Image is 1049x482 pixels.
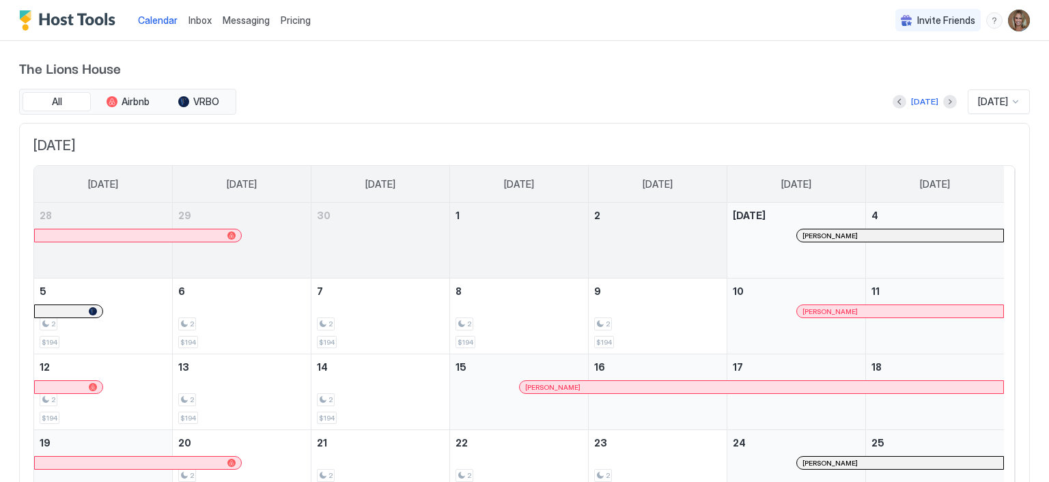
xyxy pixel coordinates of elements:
[589,203,727,228] a: October 2, 2025
[978,96,1008,108] span: [DATE]
[456,210,460,221] span: 1
[173,279,311,354] td: October 6, 2025
[871,210,878,221] span: 4
[34,203,172,228] a: September 28, 2025
[173,203,311,228] a: September 29, 2025
[596,338,612,347] span: $194
[525,383,997,392] div: [PERSON_NAME]
[727,279,865,304] a: October 10, 2025
[594,285,601,297] span: 9
[223,14,270,26] span: Messaging
[311,354,449,380] a: October 14, 2025
[178,210,191,221] span: 29
[180,414,196,423] span: $194
[865,279,1004,354] td: October 11, 2025
[94,92,162,111] button: Airbnb
[917,14,975,27] span: Invite Friends
[802,459,858,468] span: [PERSON_NAME]
[467,471,471,480] span: 2
[865,203,1004,279] td: October 4, 2025
[328,471,333,480] span: 2
[173,430,311,455] a: October 20, 2025
[594,210,600,221] span: 2
[802,307,858,316] span: [PERSON_NAME]
[165,92,233,111] button: VRBO
[190,395,194,404] span: 2
[906,166,964,203] a: Saturday
[19,10,122,31] div: Host Tools Logo
[311,203,450,279] td: September 30, 2025
[178,285,185,297] span: 6
[733,361,743,373] span: 17
[450,430,588,455] a: October 22, 2025
[727,203,865,228] a: October 3, 2025
[456,437,468,449] span: 22
[450,203,588,228] a: October 1, 2025
[173,203,311,279] td: September 29, 2025
[986,12,1003,29] div: menu
[317,285,323,297] span: 7
[865,354,1004,430] td: October 18, 2025
[138,13,178,27] a: Calendar
[19,57,1030,78] span: The Lions House
[14,436,46,468] iframe: Intercom live chat
[213,166,270,203] a: Monday
[190,320,194,328] span: 2
[802,231,998,240] div: [PERSON_NAME]
[317,210,331,221] span: 30
[223,13,270,27] a: Messaging
[19,89,236,115] div: tab-group
[88,178,118,190] span: [DATE]
[456,285,462,297] span: 8
[643,178,673,190] span: [DATE]
[802,459,998,468] div: [PERSON_NAME]
[51,320,55,328] span: 2
[727,203,865,279] td: October 3, 2025
[866,203,1004,228] a: October 4, 2025
[173,354,311,380] a: October 13, 2025
[40,285,46,297] span: 5
[629,166,686,203] a: Thursday
[1008,10,1030,31] div: User profile
[34,354,172,380] a: October 12, 2025
[733,210,766,221] span: [DATE]
[458,338,473,347] span: $194
[866,279,1004,304] a: October 11, 2025
[727,354,865,380] a: October 17, 2025
[42,414,57,423] span: $194
[525,383,581,392] span: [PERSON_NAME]
[911,96,938,108] div: [DATE]
[450,279,588,304] a: October 8, 2025
[352,166,409,203] a: Tuesday
[504,178,534,190] span: [DATE]
[589,354,727,380] a: October 16, 2025
[802,307,998,316] div: [PERSON_NAME]
[594,361,605,373] span: 16
[33,137,1016,154] span: [DATE]
[311,354,450,430] td: October 14, 2025
[193,96,219,108] span: VRBO
[34,354,173,430] td: October 12, 2025
[866,354,1004,380] a: October 18, 2025
[727,354,865,430] td: October 17, 2025
[190,471,194,480] span: 2
[311,279,450,354] td: October 7, 2025
[768,166,825,203] a: Friday
[173,354,311,430] td: October 13, 2025
[588,354,727,430] td: October 16, 2025
[606,320,610,328] span: 2
[188,14,212,26] span: Inbox
[74,166,132,203] a: Sunday
[328,320,333,328] span: 2
[311,430,449,455] a: October 21, 2025
[943,95,957,109] button: Next month
[866,430,1004,455] a: October 25, 2025
[178,361,189,373] span: 13
[893,95,906,109] button: Previous month
[802,231,858,240] span: [PERSON_NAME]
[456,361,466,373] span: 15
[589,279,727,304] a: October 9, 2025
[594,437,607,449] span: 23
[781,178,811,190] span: [DATE]
[920,178,950,190] span: [DATE]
